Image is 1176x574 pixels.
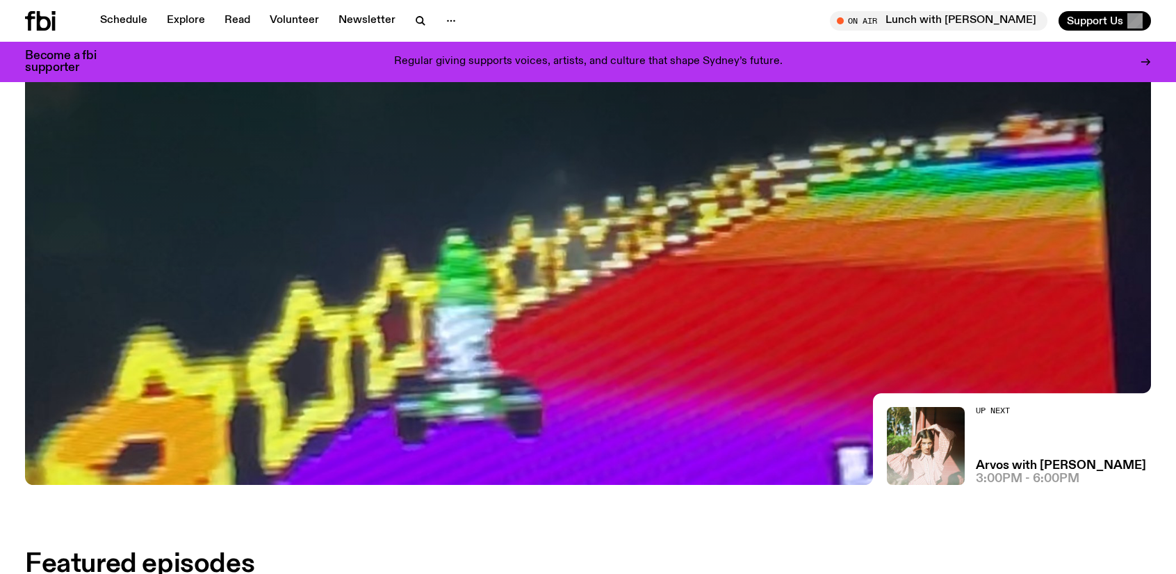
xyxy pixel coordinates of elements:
a: Explore [158,11,213,31]
span: Support Us [1067,15,1123,27]
button: On AirLunch with [PERSON_NAME] [830,11,1047,31]
h2: Up Next [976,407,1146,415]
a: Volunteer [261,11,327,31]
button: Support Us [1059,11,1151,31]
p: Regular giving supports voices, artists, and culture that shape Sydney’s future. [394,56,783,68]
a: Schedule [92,11,156,31]
img: Maleeka stands outside on a balcony. She is looking at the camera with a serious expression, and ... [887,407,965,485]
a: Read [216,11,259,31]
h3: Become a fbi supporter [25,50,114,74]
span: 3:00pm - 6:00pm [976,473,1079,485]
a: Newsletter [330,11,404,31]
a: Arvos with [PERSON_NAME] [976,460,1146,472]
